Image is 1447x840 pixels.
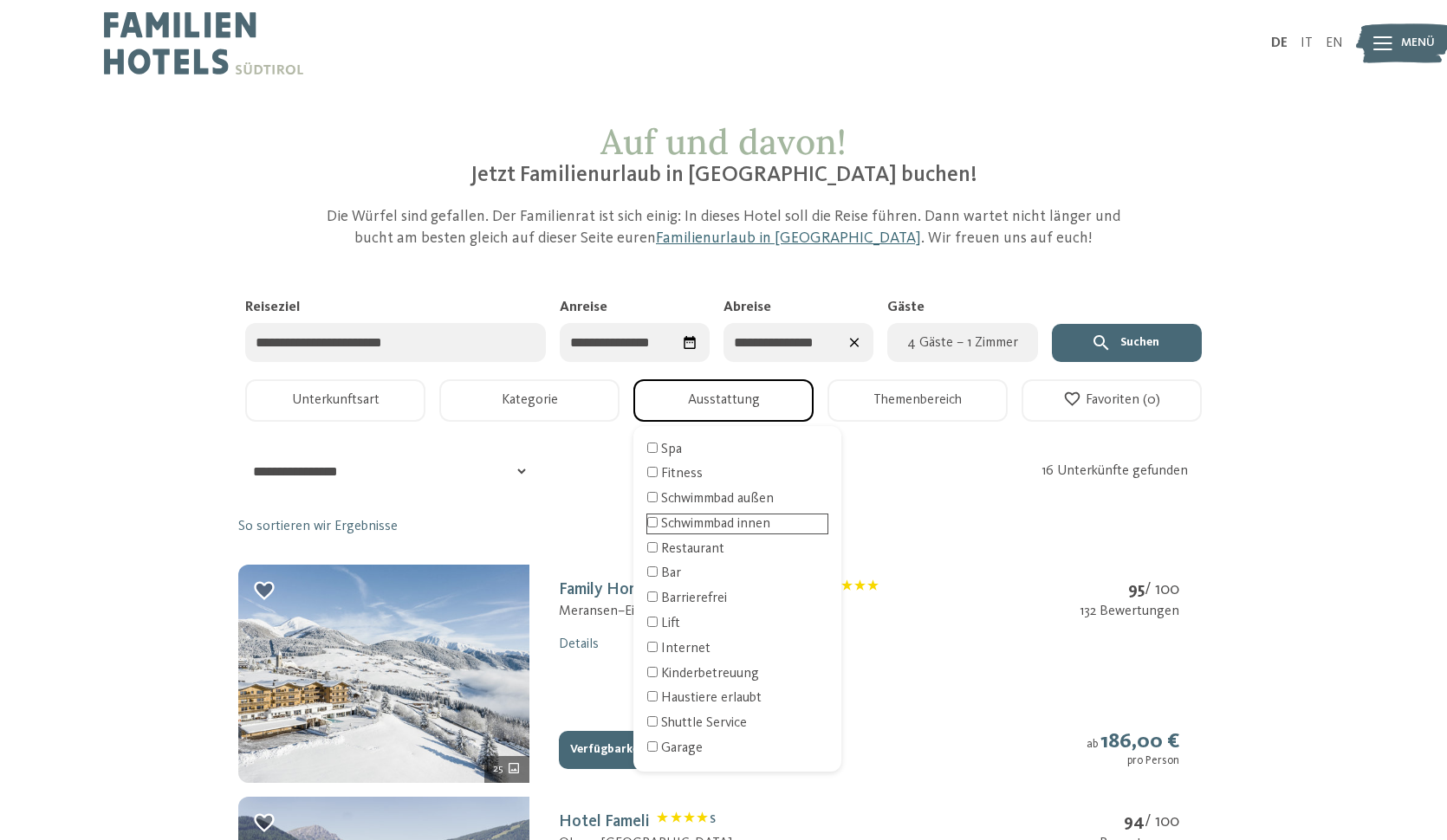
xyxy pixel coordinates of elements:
[1022,379,1202,422] button: Favoriten (0)
[723,300,771,314] span: Abreise
[887,323,1037,362] button: 4 Gäste – 1 Zimmer4 Gäste – 1 Zimmer
[484,756,529,783] div: 25 weitere Bilder
[493,761,503,777] span: 25
[1087,729,1179,769] div: ab
[1087,754,1179,768] div: pro Person
[238,517,398,536] a: So sortieren wir Ergebnisse
[1041,462,1207,481] div: 16 Unterkünfte gefunden
[245,379,425,422] button: Unterkunftsart
[507,761,522,776] svg: 25 weitere Bilder
[559,637,599,651] a: Details
[560,300,607,314] span: Anreise
[600,120,847,164] span: Auf und davon!
[633,379,814,422] button: Ausstattung
[647,540,827,559] div: Restaurant
[559,731,699,769] button: Verfügbarkeit prüfen
[470,165,977,186] span: Jetzt Familienurlaub in [GEOGRAPHIC_DATA] buchen!
[647,639,827,658] div: Internet
[887,300,925,314] span: Gäste
[238,565,529,783] img: mss_renderimg.php
[647,664,827,683] div: Kinderbetreuung
[252,578,277,604] div: Zu Favoriten hinzufügen
[439,379,620,422] button: Kategorie
[559,602,879,621] div: Meransen – Eisacktal
[312,206,1135,249] p: Die Würfel sind gefallen. Der Familienrat ist sich einig: In dieses Hotel soll die Reise führen. ...
[647,614,827,633] div: Lift
[827,579,879,601] span: Klassifizierung: 4 Sterne
[1100,731,1179,753] strong: 186,00 €
[647,464,827,483] div: Fitness
[1401,35,1435,52] span: Menü
[840,328,868,357] div: Daten zurücksetzen
[1301,36,1313,50] a: IT
[1080,578,1179,602] div: / 100
[647,688,827,708] div: Haustiere erlaubt
[827,379,1008,422] button: Themenbereich
[252,811,277,836] div: Zu Favoriten hinzufügen
[647,739,827,758] div: Garage
[647,489,827,508] div: Schwimmbad außen
[898,333,1027,353] span: 4 Gäste – 1 Zimmer
[656,230,921,246] a: Familienurlaub in [GEOGRAPHIC_DATA]
[647,514,827,533] div: Schwimmbad innen
[647,589,827,608] div: Barrierefrei
[647,564,827,583] div: Bar
[1326,36,1343,50] a: EN
[657,811,716,833] span: Klassifizierung: 4 Sterne S
[559,581,879,598] a: Family Home [GEOGRAPHIC_DATA]Klassifizierung: 4 Sterne
[1271,36,1288,50] a: DE
[559,813,716,830] a: Hotel FameliKlassifizierung: 4 Sterne S
[1052,324,1202,362] button: Suchen
[1128,581,1145,598] strong: 95
[1124,813,1145,830] strong: 94
[1080,602,1179,621] div: 132 Bewertungen
[676,328,704,357] div: Datum auswählen
[245,300,300,314] span: Reiseziel
[1076,811,1179,834] div: / 100
[710,814,716,825] span: S
[647,440,827,459] div: Spa
[647,714,827,733] div: Shuttle Service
